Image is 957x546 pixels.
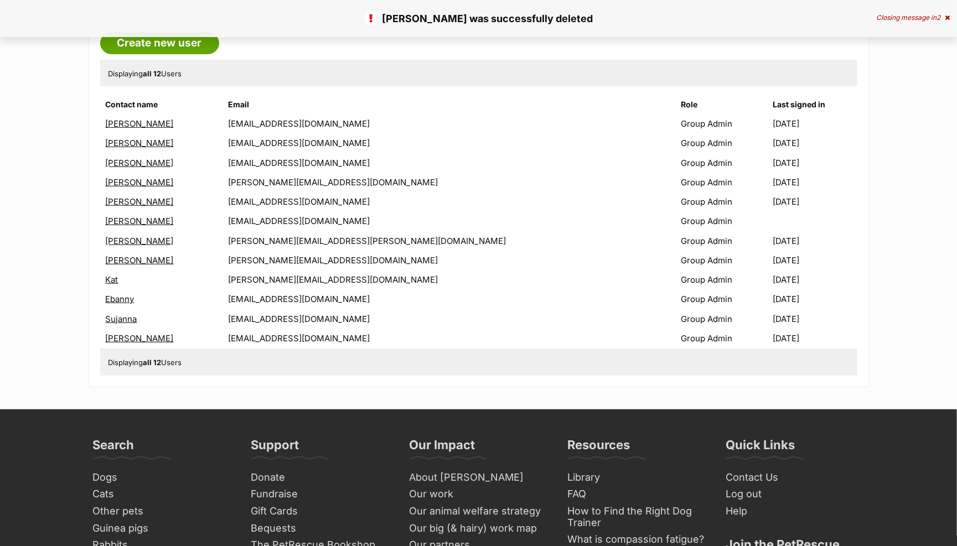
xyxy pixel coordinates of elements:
td: [EMAIL_ADDRESS][DOMAIN_NAME] [224,154,676,172]
a: [PERSON_NAME] [106,158,174,168]
a: Our big (& hairy) work map [405,520,552,537]
td: [PERSON_NAME][EMAIL_ADDRESS][DOMAIN_NAME] [224,173,676,191]
td: [DATE] [773,251,856,269]
td: [DATE] [773,290,856,308]
td: Group Admin [677,329,772,347]
a: [PERSON_NAME] [106,138,174,148]
a: [PERSON_NAME] [106,333,174,344]
td: [DATE] [773,329,856,347]
td: Group Admin [677,212,772,230]
a: Create new user [100,32,219,54]
td: [DATE] [773,154,856,172]
a: Contact Us [722,469,869,486]
td: [PERSON_NAME][EMAIL_ADDRESS][DOMAIN_NAME] [224,251,676,269]
td: Group Admin [677,310,772,328]
td: [EMAIL_ADDRESS][DOMAIN_NAME] [224,310,676,328]
span: Displaying Users [108,69,182,78]
td: Group Admin [677,193,772,211]
td: Group Admin [677,251,772,269]
a: Sujanna [106,314,137,324]
a: Gift Cards [247,503,394,520]
td: [DATE] [773,134,856,152]
a: Log out [722,486,869,503]
a: Dogs [89,469,236,486]
th: Last signed in [773,96,856,113]
h3: Search [93,437,135,459]
a: Guinea pigs [89,520,236,537]
td: [EMAIL_ADDRESS][DOMAIN_NAME] [224,290,676,308]
a: Help [722,503,869,520]
td: [PERSON_NAME][EMAIL_ADDRESS][DOMAIN_NAME] [224,271,676,289]
a: Our animal welfare strategy [405,503,552,520]
td: Group Admin [677,154,772,172]
a: [PERSON_NAME] [106,216,174,226]
td: [DATE] [773,173,856,191]
a: FAQ [563,486,711,503]
td: [EMAIL_ADDRESS][DOMAIN_NAME] [224,329,676,347]
a: [PERSON_NAME] [106,196,174,207]
a: Kat [106,274,118,285]
th: Role [677,96,772,113]
td: [EMAIL_ADDRESS][DOMAIN_NAME] [224,212,676,230]
td: [EMAIL_ADDRESS][DOMAIN_NAME] [224,115,676,133]
a: Ebanny [106,294,135,304]
a: How to Find the Right Dog Trainer [563,503,711,531]
strong: all 12 [143,358,162,367]
td: Group Admin [677,271,772,289]
a: [PERSON_NAME] [106,236,174,246]
td: [DATE] [773,271,856,289]
td: [DATE] [773,115,856,133]
a: [PERSON_NAME] [106,177,174,188]
a: Library [563,469,711,486]
td: [DATE] [773,310,856,328]
td: [EMAIL_ADDRESS][DOMAIN_NAME] [224,193,676,211]
span: Displaying Users [108,358,182,367]
a: Fundraise [247,486,394,503]
a: Cats [89,486,236,503]
a: [PERSON_NAME] [106,255,174,266]
div: Closing message in [876,14,950,22]
td: [EMAIL_ADDRESS][DOMAIN_NAME] [224,134,676,152]
td: [PERSON_NAME][EMAIL_ADDRESS][PERSON_NAME][DOMAIN_NAME] [224,232,676,250]
a: Other pets [89,503,236,520]
td: Group Admin [677,290,772,308]
td: Group Admin [677,232,772,250]
span: 2 [937,13,940,22]
a: Our work [405,486,552,503]
h3: Support [251,437,299,459]
td: Group Admin [677,115,772,133]
th: Email [224,96,676,113]
th: Contact name [101,96,223,113]
td: Group Admin [677,173,772,191]
a: About [PERSON_NAME] [405,469,552,486]
h3: Quick Links [726,437,795,459]
p: [PERSON_NAME] was successfully deleted [11,11,946,26]
a: [PERSON_NAME] [106,118,174,129]
td: [DATE] [773,193,856,211]
a: Donate [247,469,394,486]
strong: all 12 [143,69,162,78]
a: Bequests [247,520,394,537]
h3: Resources [568,437,630,459]
td: Group Admin [677,134,772,152]
td: [DATE] [773,232,856,250]
h3: Our Impact [410,437,475,459]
